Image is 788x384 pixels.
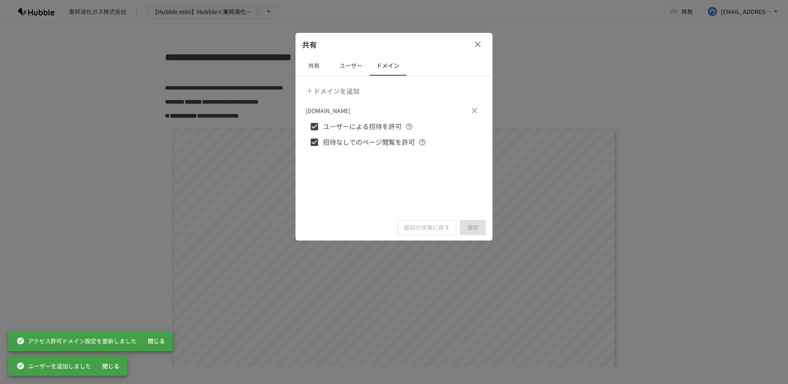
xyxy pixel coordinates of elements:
button: ドメインを追加 [304,83,363,99]
p: [DOMAIN_NAME] [305,106,350,115]
div: 共有 [295,33,492,56]
div: アクセス許可ドメイン設定を更新しました [16,333,137,348]
div: ユーザーを追加しました [16,359,91,373]
span: 招待なしでのページ閲覧を許可 [323,137,415,148]
button: ユーザー [332,56,369,76]
button: ドメイン [369,56,406,76]
button: 閉じる [98,359,124,374]
button: 閉じる [143,333,170,349]
button: 共有 [295,56,332,76]
span: ユーザーによる招待を許可 [323,121,402,132]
